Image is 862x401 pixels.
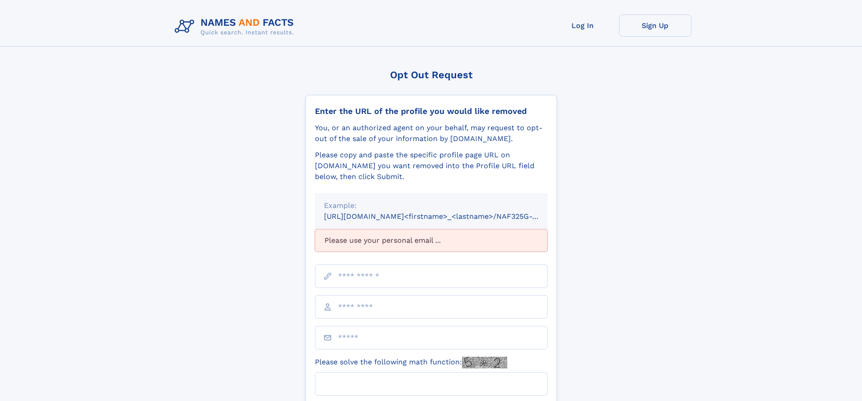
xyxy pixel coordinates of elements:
label: Please solve the following math function: [315,357,507,368]
img: Logo Names and Facts [171,14,301,39]
div: Please use your personal email ... [315,229,548,252]
a: Log In [547,14,619,37]
div: Opt Out Request [305,69,557,80]
small: [URL][DOMAIN_NAME]<firstname>_<lastname>/NAF325G-xxxxxxxx [324,212,565,221]
a: Sign Up [619,14,691,37]
div: Enter the URL of the profile you would like removed [315,106,548,116]
div: Please copy and paste the specific profile page URL on [DOMAIN_NAME] you want removed into the Pr... [315,150,548,182]
div: Example: [324,200,538,211]
div: You, or an authorized agent on your behalf, may request to opt-out of the sale of your informatio... [315,123,548,144]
